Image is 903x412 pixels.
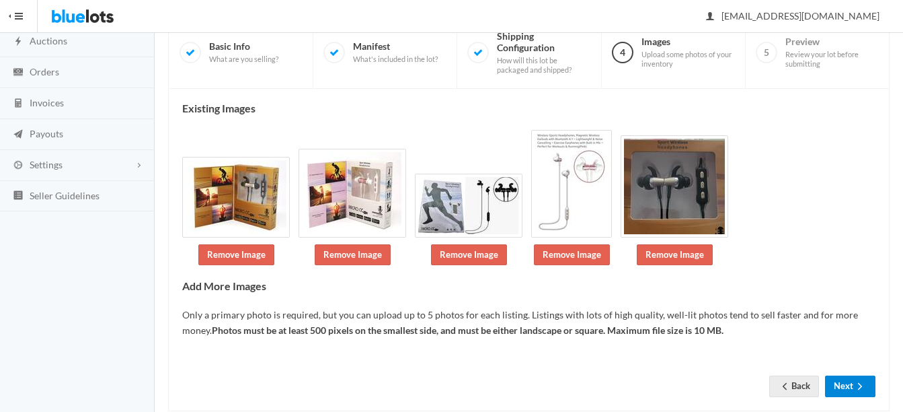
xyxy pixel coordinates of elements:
span: Seller Guidelines [30,190,100,201]
ion-icon: cog [11,160,25,172]
span: How will this lot be packaged and shipped? [497,56,590,74]
span: 5 [756,42,777,63]
a: Remove Image [534,244,610,265]
ion-icon: person [703,11,717,24]
span: Auctions [30,35,67,46]
ion-icon: flash [11,36,25,48]
ion-icon: cash [11,67,25,79]
a: Remove Image [431,244,507,265]
span: What are you selling? [209,55,278,64]
ion-icon: arrow forward [853,381,867,394]
h4: Existing Images [182,102,875,114]
ion-icon: list box [11,190,25,203]
span: Basic Info [209,40,278,64]
span: Images [641,36,734,68]
a: arrow backBack [769,376,819,397]
img: 8ab324e6-d2f2-478b-bb68-f2a665d6d113-1757007166.jpg [621,135,728,238]
b: Photos must be at least 500 pixels on the smallest side, and must be either landscape or square. ... [212,324,723,336]
ion-icon: arrow back [778,381,791,394]
a: Remove Image [198,244,274,265]
span: Upload some photos of your inventory [641,50,734,68]
span: Invoices [30,97,64,108]
span: What's included in the lot? [353,55,438,64]
span: [EMAIL_ADDRESS][DOMAIN_NAME] [707,10,879,22]
span: 4 [612,42,633,63]
span: Shipping Configuration [497,30,590,75]
span: Manifest [353,40,438,64]
span: Preview [785,36,878,68]
ion-icon: paper plane [11,129,25,141]
img: a0daaf17-c623-45b6-b313-548a21baa2f4-1757007165.jpg [531,130,612,238]
img: 897f7cb2-9636-4cf3-bcd2-9a9d34a916b9-1757007165.jpg [299,149,406,238]
a: Remove Image [637,244,713,265]
a: Remove Image [315,244,391,265]
span: Settings [30,159,63,170]
ion-icon: calculator [11,98,25,110]
button: Nextarrow forward [825,376,875,397]
p: Only a primary photo is required, but you can upload up to 5 photos for each listing. Listings wi... [182,308,875,338]
h4: Add More Images [182,280,875,292]
span: Orders [30,66,59,77]
img: 13ffb99f-5f43-461e-a4c9-09547e019327-1757007164.jpg [182,157,290,238]
span: Payouts [30,128,63,139]
img: 26101318-053b-4d79-89f0-6572d5dac57d-1757007165.jpg [415,174,522,238]
span: Review your lot before submitting [785,50,878,68]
